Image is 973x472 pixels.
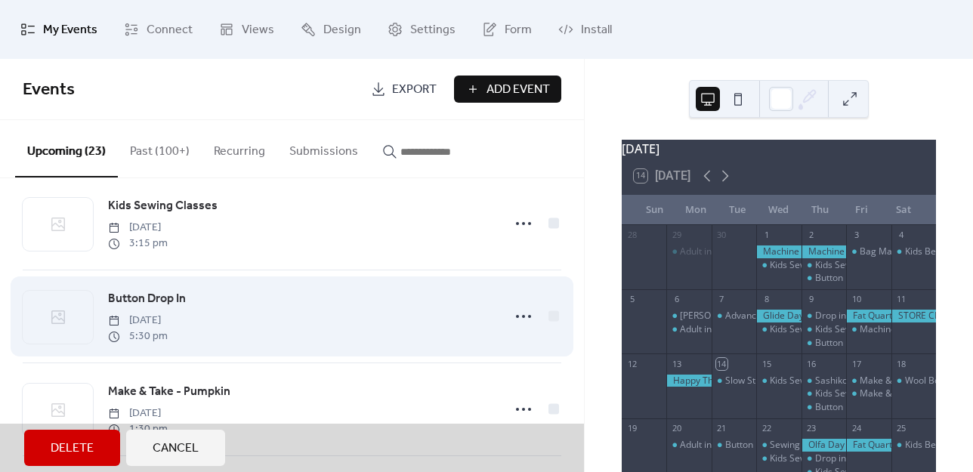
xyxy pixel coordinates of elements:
[802,259,846,272] div: Kids Sewing Classes
[846,387,891,400] div: Make & Take - Pumpkin
[126,430,225,466] button: Cancel
[622,140,936,158] div: [DATE]
[471,6,543,53] a: Form
[815,272,876,285] div: Button Drop In
[716,423,727,434] div: 21
[851,230,862,241] div: 3
[118,120,202,176] button: Past (100+)
[666,323,711,336] div: Adult intro to Sew
[802,337,846,350] div: Button Drop In
[666,375,711,387] div: Happy Thanksgiving
[815,387,900,400] div: Kids Sewing Classes
[846,310,891,322] div: Fat Quarter Friday
[770,323,854,336] div: Kids Sewing Classes
[851,423,862,434] div: 24
[891,245,936,258] div: Kids Beginner Sewing Class
[626,294,638,305] div: 5
[756,310,801,322] div: Glide Day
[815,323,900,336] div: Kids Sewing Classes
[454,76,561,103] button: Add Event
[896,358,907,369] div: 18
[717,195,758,225] div: Tue
[802,387,846,400] div: Kids Sewing Classes
[113,6,204,53] a: Connect
[153,440,199,458] span: Cancel
[761,294,772,305] div: 8
[761,230,772,241] div: 1
[758,195,799,225] div: Wed
[806,294,817,305] div: 9
[505,18,532,42] span: Form
[756,245,801,258] div: Machine Doctors
[860,245,944,258] div: Bag Makers Drop in
[360,76,448,103] a: Export
[242,18,274,42] span: Views
[756,375,801,387] div: Kids Sewing Classes
[851,358,862,369] div: 17
[846,439,891,452] div: Fat Quarter Friday
[725,375,804,387] div: Slow Stitch Drop In
[770,439,850,452] div: Sewing Day Dropin
[9,6,109,53] a: My Events
[671,423,682,434] div: 20
[860,387,959,400] div: Make & Take - Pumpkin
[410,18,456,42] span: Settings
[547,6,623,53] a: Install
[716,294,727,305] div: 7
[756,259,801,272] div: Kids Sewing Classes
[486,81,550,99] span: Add Event
[815,337,876,350] div: Button Drop In
[725,439,786,452] div: Button Drop In
[680,323,754,336] div: Adult intro to Sew
[756,439,801,452] div: Sewing Day Dropin
[860,323,968,336] div: Machine Embroidery Club
[666,439,711,452] div: Adult intro to Sew
[24,430,120,466] button: Delete
[815,401,876,414] div: Button Drop In
[806,358,817,369] div: 16
[802,401,846,414] div: Button Drop In
[882,195,924,225] div: Sat
[802,323,846,336] div: Kids Sewing Classes
[891,439,936,452] div: Kids Beginner Sewing Class
[756,323,801,336] div: Kids Sewing Classes
[860,375,959,387] div: Make & Take - Pumpkin
[802,272,846,285] div: Button Drop In
[802,245,846,258] div: Machine Doctors
[202,120,277,176] button: Recurring
[851,294,862,305] div: 10
[756,452,801,465] div: Kids Sewing Classes
[581,18,612,42] span: Install
[277,120,370,176] button: Submissions
[671,230,682,241] div: 29
[802,375,846,387] div: Sashiko Drop In
[712,375,756,387] div: Slow Stitch Drop In
[806,423,817,434] div: 23
[770,452,854,465] div: Kids Sewing Classes
[815,375,881,387] div: Sashiko Drop In
[147,18,193,42] span: Connect
[51,440,94,458] span: Delete
[846,375,891,387] div: Make & Take - Pumpkin
[15,120,118,177] button: Upcoming (23)
[392,81,437,99] span: Export
[23,73,75,106] span: Events
[846,245,891,258] div: Bag Makers Drop in
[896,230,907,241] div: 4
[671,358,682,369] div: 13
[725,310,894,322] div: Advanced Sampler Needle Book Drop in
[626,423,638,434] div: 19
[712,439,756,452] div: Button Drop In
[666,310,711,322] div: Terry Roland FULL
[802,310,846,322] div: Drop in Free Motion
[323,18,361,42] span: Design
[891,375,936,387] div: Wool Bowl Class
[289,6,372,53] a: Design
[802,452,846,465] div: Drop in Free Motion
[761,423,772,434] div: 22
[799,195,841,225] div: Thu
[208,6,286,53] a: Views
[806,230,817,241] div: 2
[716,230,727,241] div: 30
